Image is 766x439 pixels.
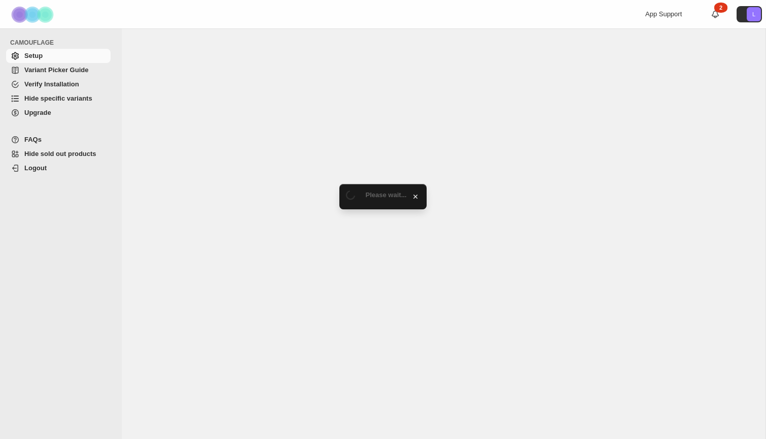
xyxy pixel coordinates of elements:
[10,39,115,47] span: CAMOUFLAGE
[24,52,43,59] span: Setup
[24,95,92,102] span: Hide specific variants
[6,133,111,147] a: FAQs
[24,80,79,88] span: Verify Installation
[714,3,727,13] div: 2
[6,91,111,106] a: Hide specific variants
[752,11,755,17] text: L
[710,9,720,19] a: 2
[6,106,111,120] a: Upgrade
[6,49,111,63] a: Setup
[24,150,96,158] span: Hide sold out products
[747,7,761,21] span: Avatar with initials L
[6,77,111,91] a: Verify Installation
[645,10,682,18] span: App Support
[8,1,59,28] img: Camouflage
[366,191,407,199] span: Please wait...
[6,161,111,175] a: Logout
[6,63,111,77] a: Variant Picker Guide
[24,136,42,143] span: FAQs
[6,147,111,161] a: Hide sold out products
[24,164,47,172] span: Logout
[24,109,51,116] span: Upgrade
[24,66,88,74] span: Variant Picker Guide
[737,6,762,22] button: Avatar with initials L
